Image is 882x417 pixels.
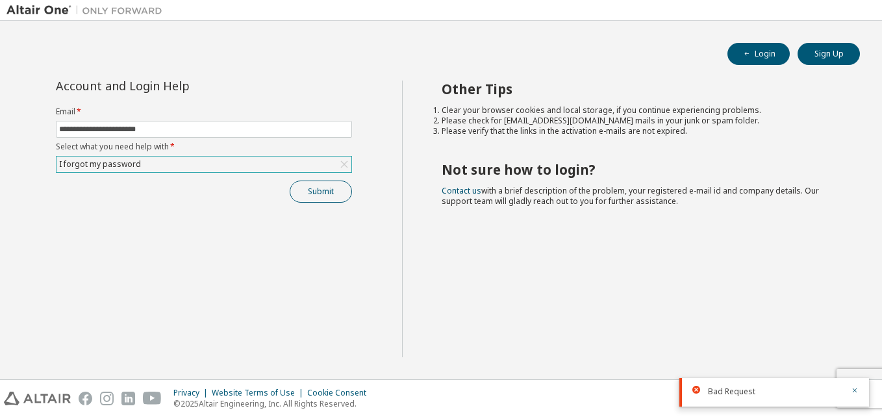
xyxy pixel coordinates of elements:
[6,4,169,17] img: Altair One
[442,126,837,136] li: Please verify that the links in the activation e-mails are not expired.
[708,386,755,397] span: Bad Request
[121,392,135,405] img: linkedin.svg
[56,81,293,91] div: Account and Login Help
[442,161,837,178] h2: Not sure how to login?
[442,105,837,116] li: Clear your browser cookies and local storage, if you continue experiencing problems.
[173,398,374,409] p: © 2025 Altair Engineering, Inc. All Rights Reserved.
[442,116,837,126] li: Please check for [EMAIL_ADDRESS][DOMAIN_NAME] mails in your junk or spam folder.
[57,157,143,171] div: I forgot my password
[442,185,819,207] span: with a brief description of the problem, your registered e-mail id and company details. Our suppo...
[100,392,114,405] img: instagram.svg
[173,388,212,398] div: Privacy
[212,388,307,398] div: Website Terms of Use
[57,157,351,172] div: I forgot my password
[56,142,352,152] label: Select what you need help with
[798,43,860,65] button: Sign Up
[307,388,374,398] div: Cookie Consent
[4,392,71,405] img: altair_logo.svg
[143,392,162,405] img: youtube.svg
[442,185,481,196] a: Contact us
[79,392,92,405] img: facebook.svg
[56,107,352,117] label: Email
[290,181,352,203] button: Submit
[442,81,837,97] h2: Other Tips
[727,43,790,65] button: Login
